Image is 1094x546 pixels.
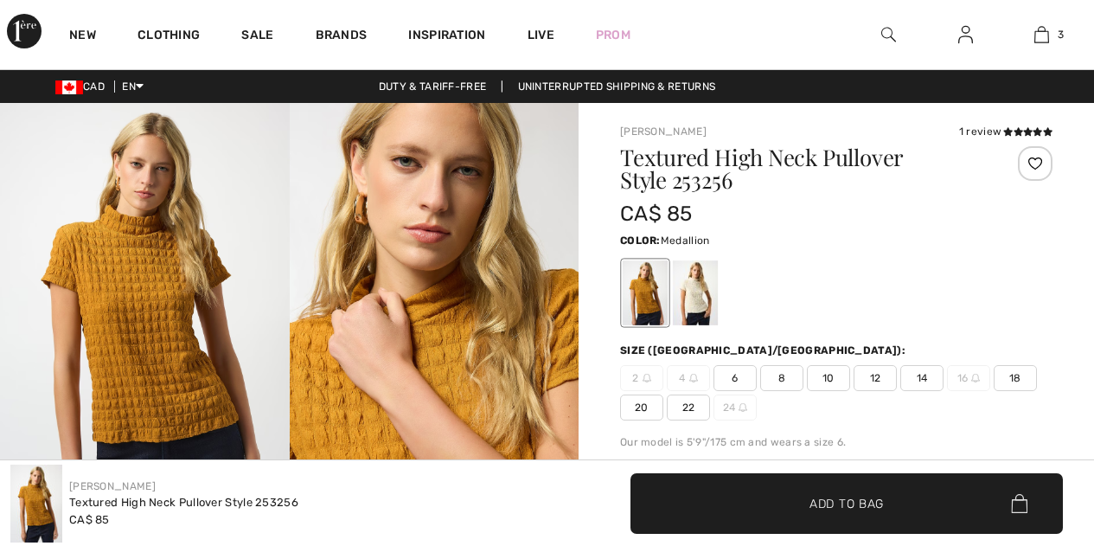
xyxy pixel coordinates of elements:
[673,260,718,325] div: Vanilla 30
[316,28,368,46] a: Brands
[528,26,554,44] a: Live
[971,374,980,382] img: ring-m.svg
[69,513,110,526] span: CA$ 85
[10,465,62,543] img: Textured High Neck Pullover Style 253256
[807,365,850,391] span: 10
[689,374,698,382] img: ring-m.svg
[947,365,990,391] span: 16
[667,395,710,421] span: 22
[1011,494,1027,513] img: Bag.svg
[620,395,663,421] span: 20
[881,24,896,45] img: search the website
[713,365,757,391] span: 6
[620,125,707,138] a: [PERSON_NAME]
[122,80,144,93] span: EN
[643,374,651,382] img: ring-m.svg
[290,103,579,536] img: Textured High Neck Pullover Style 253256. 2
[596,26,630,44] a: Prom
[138,28,200,46] a: Clothing
[1004,24,1079,45] a: 3
[69,480,156,492] a: [PERSON_NAME]
[959,124,1052,139] div: 1 review
[958,24,973,45] img: My Info
[55,80,83,94] img: Canadian Dollar
[854,365,897,391] span: 12
[667,365,710,391] span: 4
[944,24,987,46] a: Sign In
[630,473,1063,534] button: Add to Bag
[55,80,112,93] span: CAD
[620,202,693,226] span: CA$ 85
[994,365,1037,391] span: 18
[1058,27,1064,42] span: 3
[809,494,884,512] span: Add to Bag
[241,28,273,46] a: Sale
[760,365,803,391] span: 8
[623,260,668,325] div: Medallion
[620,365,663,391] span: 2
[900,365,944,391] span: 14
[739,403,747,412] img: ring-m.svg
[620,434,1052,450] div: Our model is 5'9"/175 cm and wears a size 6.
[620,234,661,247] span: Color:
[408,28,485,46] span: Inspiration
[713,395,757,421] span: 24
[661,234,710,247] span: Medallion
[620,146,981,191] h1: Textured High Neck Pullover Style 253256
[69,28,96,46] a: New
[620,343,909,358] div: Size ([GEOGRAPHIC_DATA]/[GEOGRAPHIC_DATA]):
[7,14,42,48] img: 1ère Avenue
[1034,24,1049,45] img: My Bag
[69,494,298,511] div: Textured High Neck Pullover Style 253256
